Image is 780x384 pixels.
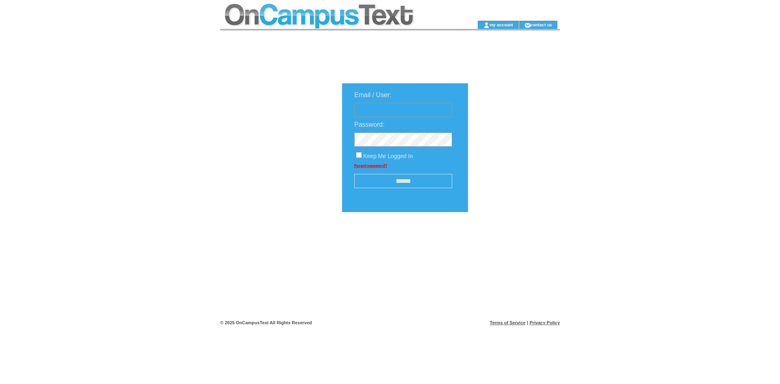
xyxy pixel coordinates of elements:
[483,22,490,28] img: account_icon.gif;jsessionid=77F6167F918FB9E96279BEE990879EEE
[524,22,531,28] img: contact_us_icon.gif;jsessionid=77F6167F918FB9E96279BEE990879EEE
[490,22,513,27] a: my account
[354,163,387,168] a: Forgot password?
[527,320,528,325] span: |
[220,320,312,325] span: © 2025 OnCampusText All Rights Reserved
[531,22,552,27] a: contact us
[354,91,392,98] span: Email / User:
[363,153,413,159] span: Keep Me Logged In
[354,121,385,128] span: Password:
[529,320,560,325] a: Privacy Policy
[492,232,532,243] img: transparent.png;jsessionid=77F6167F918FB9E96279BEE990879EEE
[490,320,526,325] a: Terms of Service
